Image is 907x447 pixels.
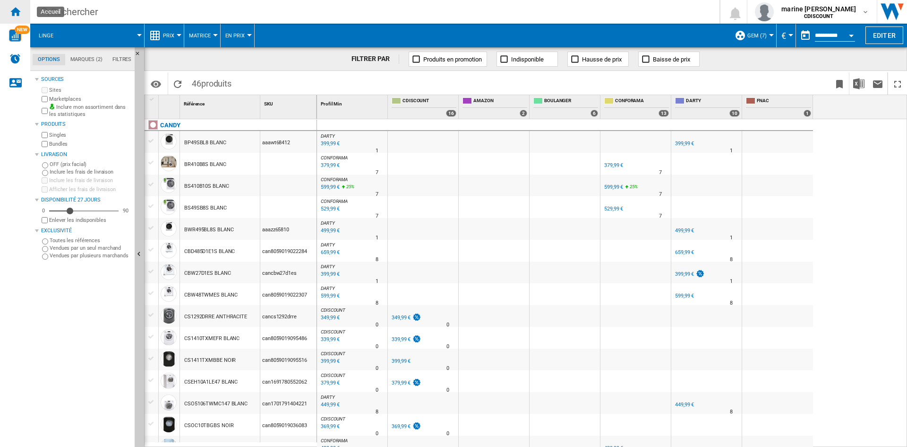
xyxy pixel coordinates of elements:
[674,226,694,236] div: 499,99 €
[674,400,694,410] div: 449,99 €
[49,87,131,94] label: Sites
[49,217,131,224] label: Enlever les indisponibles
[735,24,771,47] div: GEM (7)
[42,238,48,245] input: Toutes les références
[604,162,623,168] div: 379,99 €
[35,24,139,47] div: Linge
[42,87,48,93] input: Sites
[9,53,21,64] img: alerts-logo.svg
[319,291,340,301] div: Mise à jour : mercredi 1 octobre 2025 15:11
[42,132,48,138] input: Singles
[42,162,48,168] input: OFF (prix facial)
[796,26,815,45] button: md-calendar
[412,378,421,386] img: promotionV3.png
[201,79,231,88] span: produits
[319,161,340,170] div: Mise à jour : jeudi 2 octobre 2025 06:10
[674,291,694,301] div: 599,99 €
[260,392,317,414] div: can1701791404221
[319,378,340,388] div: Mise à jour : jeudi 2 octobre 2025 07:09
[412,335,421,343] img: promotionV3.png
[412,422,421,430] img: promotionV3.png
[182,95,260,110] div: Référence Sort None
[638,52,700,67] button: Baisse de prix
[390,95,458,119] div: CDISCOUNT 16 offers sold by CDISCOUNT
[659,168,662,177] div: Délai de livraison : 7 jours
[321,416,345,421] span: CDISCOUNT
[730,146,733,156] div: Délai de livraison : 1 jour
[225,24,249,47] button: En Prix
[757,97,811,105] span: FNAC
[120,207,131,214] div: 90
[33,54,65,65] md-tab-item: Options
[262,95,317,110] div: SKU Sort None
[184,415,233,437] div: CSOC10TBGBS NOIR
[376,429,378,438] div: Délai de livraison : 0 jour
[184,350,236,371] div: CS1411TXMBBE NOIR
[423,56,482,63] span: Produits en promotion
[461,95,529,119] div: AMAZON 2 offers sold by AMAZON
[184,219,233,241] div: BWR495BL8S BLANC
[321,242,335,247] span: DARTY
[321,101,342,106] span: Profil Min
[673,95,742,119] div: DARTY 10 offers sold by DARTY
[747,24,771,47] button: GEM (7)
[376,146,378,156] div: Délai de livraison : 1 jour
[659,110,669,117] div: 13 offers sold by CONFORAMA
[376,211,378,221] div: Délai de livraison : 7 jours
[225,33,245,39] span: En Prix
[184,371,238,393] div: CSEH10A1LE47 BLANC
[603,204,623,214] div: 529,99 €
[184,197,227,219] div: BS49SB8S BLANC
[674,139,694,149] div: 399,99 €
[376,168,378,177] div: Délai de livraison : 7 jours
[804,110,811,117] div: 1 offers sold by FNAC
[868,72,887,95] button: Envoyer ce rapport par email
[520,110,527,117] div: 2 offers sold by AMAZON
[189,24,215,47] button: Matrice
[9,29,21,42] img: wise-card.svg
[729,110,740,117] div: 10 offers sold by DARTY
[321,286,335,291] span: DARTY
[390,313,421,323] div: 349,99 €
[319,226,340,236] div: Mise à jour : jeudi 2 octobre 2025 16:37
[730,298,733,308] div: Délai de livraison : 8 jours
[675,402,694,408] div: 449,99 €
[675,271,694,277] div: 399,99 €
[161,95,180,110] div: Sort None
[446,429,449,438] div: Délai de livraison : 0 jour
[446,364,449,373] div: Délai de livraison : 0 jour
[319,95,387,110] div: Sort None
[39,33,53,39] span: Linge
[49,186,131,193] label: Afficher les frais de livraison
[42,177,48,184] input: Inclure les frais de livraison
[392,336,411,342] div: 339,99 €
[659,190,662,199] div: Délai de livraison : 7 jours
[412,313,421,321] img: promotionV3.png
[602,95,671,119] div: CONFORAMA 13 offers sold by CONFORAMA
[135,47,146,64] button: Masquer
[184,101,205,106] span: Référence
[319,139,340,149] div: Mise à jour : jeudi 2 octobre 2025 14:39
[675,228,694,234] div: 499,99 €
[41,151,131,158] div: Livraison
[755,2,774,21] img: profile.jpg
[590,110,598,117] div: 6 offers sold by BOULANGER
[390,357,411,366] div: 399,99 €
[888,72,907,95] button: Plein écran
[42,170,48,176] input: Inclure les frais de livraison
[319,204,340,214] div: Mise à jour : jeudi 2 octobre 2025 07:06
[319,95,387,110] div: Profil Min Sort None
[319,335,340,344] div: Mise à jour : jeudi 2 octobre 2025 07:09
[321,220,335,226] span: DARTY
[604,184,623,190] div: 599,99 €
[163,33,174,39] span: Prix
[321,351,345,356] span: CDISCOUNT
[163,24,179,47] button: Prix
[260,131,317,153] div: aaawt68412
[603,183,623,192] div: 599,99 €
[604,206,623,212] div: 529,99 €
[376,320,378,330] div: Délai de livraison : 0 jour
[41,196,131,204] div: Disponibilité 27 Jours
[189,33,211,39] span: Matrice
